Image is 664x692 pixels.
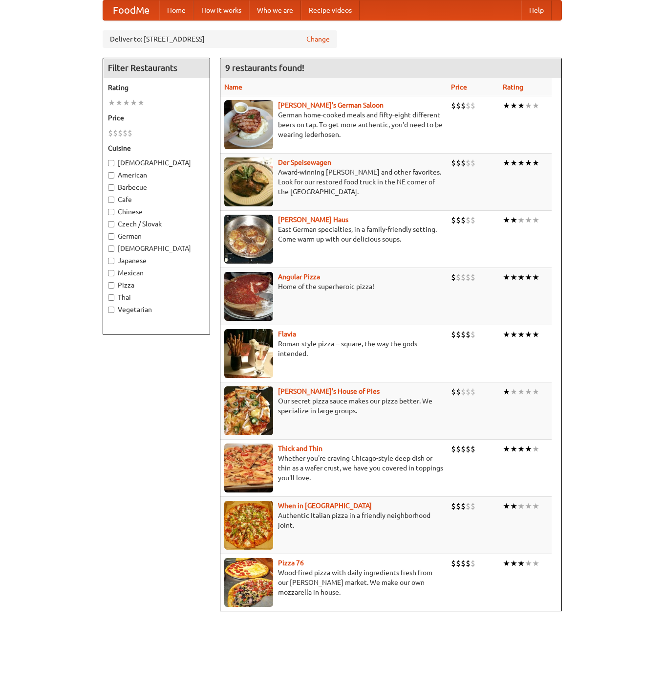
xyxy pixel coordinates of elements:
li: $ [461,272,466,283]
li: ★ [503,215,510,225]
li: ★ [503,100,510,111]
img: flavia.jpg [224,329,273,378]
input: Chinese [108,209,114,215]
b: Angular Pizza [278,273,320,281]
li: ★ [503,386,510,397]
li: $ [461,157,466,168]
li: $ [456,558,461,569]
li: $ [466,501,471,512]
b: [PERSON_NAME]'s House of Pies [278,387,380,395]
label: American [108,170,205,180]
li: $ [451,444,456,454]
li: ★ [517,444,525,454]
a: Who we are [249,0,301,20]
li: ★ [510,386,517,397]
li: $ [456,272,461,283]
li: ★ [517,215,525,225]
li: $ [451,386,456,397]
li: ★ [517,157,525,168]
a: When in [GEOGRAPHIC_DATA] [278,502,372,510]
li: $ [471,272,475,283]
label: Mexican [108,268,205,278]
li: $ [466,100,471,111]
li: ★ [510,558,517,569]
li: ★ [517,558,525,569]
li: $ [466,558,471,569]
a: Thick and Thin [278,445,322,452]
label: Japanese [108,256,205,266]
li: $ [451,558,456,569]
li: $ [471,215,475,225]
li: ★ [503,272,510,283]
h5: Cuisine [108,143,205,153]
li: ★ [532,100,539,111]
li: ★ [510,215,517,225]
a: Der Speisewagen [278,158,331,166]
li: $ [128,128,132,138]
li: ★ [503,157,510,168]
li: ★ [503,329,510,340]
input: Japanese [108,258,114,264]
label: Vegetarian [108,305,205,314]
label: Cafe [108,195,205,204]
li: ★ [510,444,517,454]
li: $ [456,386,461,397]
li: ★ [532,272,539,283]
li: ★ [517,386,525,397]
p: Roman-style pizza -- square, the way the gods intended. [224,339,443,358]
a: Pizza 76 [278,559,304,567]
input: American [108,172,114,179]
li: $ [471,386,475,397]
a: Name [224,83,242,91]
li: $ [461,215,466,225]
li: ★ [525,272,532,283]
li: ★ [532,215,539,225]
li: ★ [510,100,517,111]
a: Flavia [278,330,296,338]
a: Change [306,34,330,44]
a: [PERSON_NAME] Haus [278,216,348,223]
input: [DEMOGRAPHIC_DATA] [108,160,114,166]
li: ★ [525,215,532,225]
li: ★ [503,501,510,512]
a: [PERSON_NAME]'s German Saloon [278,101,384,109]
li: $ [466,329,471,340]
ng-pluralize: 9 restaurants found! [225,63,304,72]
li: ★ [123,97,130,108]
li: ★ [517,329,525,340]
li: ★ [525,100,532,111]
li: $ [451,215,456,225]
a: How it works [193,0,249,20]
li: $ [451,329,456,340]
li: $ [118,128,123,138]
li: $ [113,128,118,138]
li: $ [461,444,466,454]
li: $ [461,386,466,397]
div: Deliver to: [STREET_ADDRESS] [103,30,337,48]
a: Price [451,83,467,91]
li: ★ [510,272,517,283]
li: ★ [525,157,532,168]
li: ★ [503,444,510,454]
p: Home of the superheroic pizza! [224,282,443,291]
li: $ [456,501,461,512]
label: Chinese [108,207,205,217]
li: ★ [137,97,145,108]
h5: Price [108,113,205,123]
a: Home [159,0,193,20]
label: German [108,231,205,241]
p: Whether you're craving Chicago-style deep dish or thin as a wafer crust, we have you covered in t... [224,453,443,483]
li: $ [123,128,128,138]
li: ★ [130,97,137,108]
li: $ [471,501,475,512]
a: FoodMe [103,0,159,20]
li: $ [471,444,475,454]
li: ★ [532,386,539,397]
label: Czech / Slovak [108,219,205,229]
